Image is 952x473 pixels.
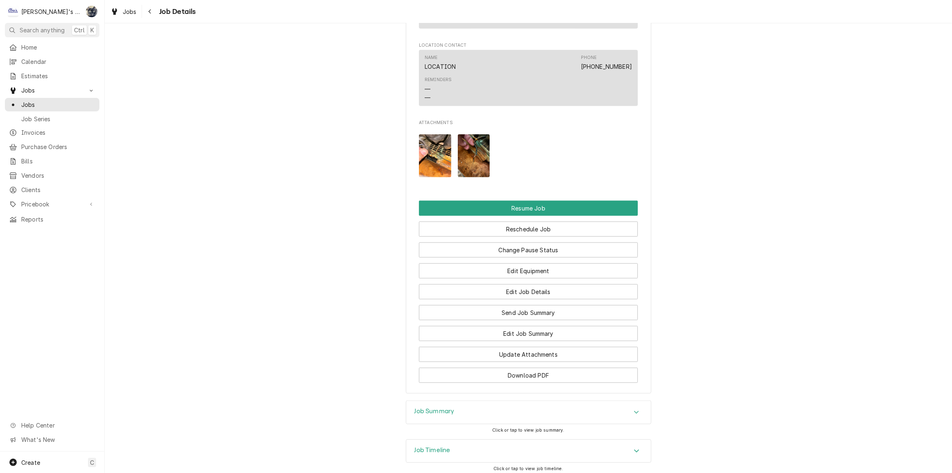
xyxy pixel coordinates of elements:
span: Search anything [20,26,65,34]
a: Clients [5,183,99,197]
span: Calendar [21,57,95,66]
a: [PHONE_NUMBER] [581,63,632,70]
div: Clay's Refrigeration's Avatar [7,6,19,17]
button: Edit Job Details [419,284,638,299]
div: Name [425,54,456,71]
span: Location Contact [419,42,638,49]
button: Accordion Details Expand Trigger [406,440,651,463]
div: Sarah Bendele's Avatar [86,6,97,17]
a: Go to Help Center [5,419,99,432]
button: Accordion Details Expand Trigger [406,401,651,424]
a: Go to Pricebook [5,197,99,211]
div: Location Contact List [419,50,638,110]
div: [PERSON_NAME]'s Refrigeration [21,7,81,16]
button: Update Attachments [419,347,638,362]
span: C [90,458,94,467]
a: Reports [5,213,99,226]
div: Button Group Row [419,258,638,278]
span: Click or tap to view job timeline. [493,466,563,471]
div: Location Contact [419,42,638,110]
span: Job Details [157,6,196,17]
div: Phone [581,54,597,61]
div: C [7,6,19,17]
button: Change Pause Status [419,242,638,258]
div: Button Group Row [419,278,638,299]
span: Ctrl [74,26,85,34]
div: LOCATION [425,62,456,71]
div: Name [425,54,438,61]
a: Calendar [5,55,99,68]
span: Purchase Orders [21,143,95,151]
span: Bills [21,157,95,165]
span: K [90,26,94,34]
div: Reminders [425,77,452,102]
div: SB [86,6,97,17]
a: Estimates [5,69,99,83]
div: Button Group Row [419,299,638,320]
button: Search anythingCtrlK [5,23,99,37]
div: — [425,85,430,93]
a: Purchase Orders [5,140,99,154]
a: Vendors [5,169,99,182]
span: Clients [21,186,95,194]
div: Button Group Row [419,237,638,258]
div: Phone [581,54,632,71]
button: Edit Job Summary [419,326,638,341]
img: maw90fA2TVerYKBIjeBQ [458,134,490,177]
span: Jobs [123,7,137,16]
a: Go to Jobs [5,84,99,97]
span: Create [21,459,40,466]
span: Job Series [21,115,95,123]
div: — [425,93,430,102]
span: Help Center [21,421,95,430]
div: Accordion Header [406,440,651,463]
div: Button Group Row [419,362,638,383]
img: oTKabvDSEasUf6ObNHOb [419,134,451,177]
a: Go to What's New [5,433,99,446]
span: Jobs [21,100,95,109]
div: Job Summary [406,401,651,424]
h3: Job Timeline [414,446,450,454]
button: Resume Job [419,201,638,216]
div: Job Timeline [406,439,651,463]
span: What's New [21,435,95,444]
span: Jobs [21,86,83,95]
a: Jobs [5,98,99,111]
div: Attachments [419,120,638,183]
div: Button Group Row [419,341,638,362]
span: Home [21,43,95,52]
span: Reports [21,215,95,224]
div: Accordion Header [406,401,651,424]
a: Jobs [107,5,140,18]
a: Job Series [5,112,99,126]
span: Vendors [21,171,95,180]
div: Button Group [419,201,638,383]
button: Download PDF [419,368,638,383]
a: Invoices [5,126,99,139]
div: Button Group Row [419,320,638,341]
span: Attachments [419,128,638,184]
span: Invoices [21,128,95,137]
div: Button Group Row [419,201,638,216]
button: Navigate back [144,5,157,18]
h3: Job Summary [414,407,455,415]
span: Pricebook [21,200,83,208]
span: Click or tap to view job summary. [492,428,564,433]
button: Send Job Summary [419,305,638,320]
div: Reminders [425,77,452,83]
a: Home [5,41,99,54]
div: Contact [419,50,638,106]
div: Button Group Row [419,216,638,237]
button: Reschedule Job [419,222,638,237]
span: Attachments [419,120,638,126]
a: Bills [5,154,99,168]
button: Edit Equipment [419,263,638,278]
span: Estimates [21,72,95,80]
